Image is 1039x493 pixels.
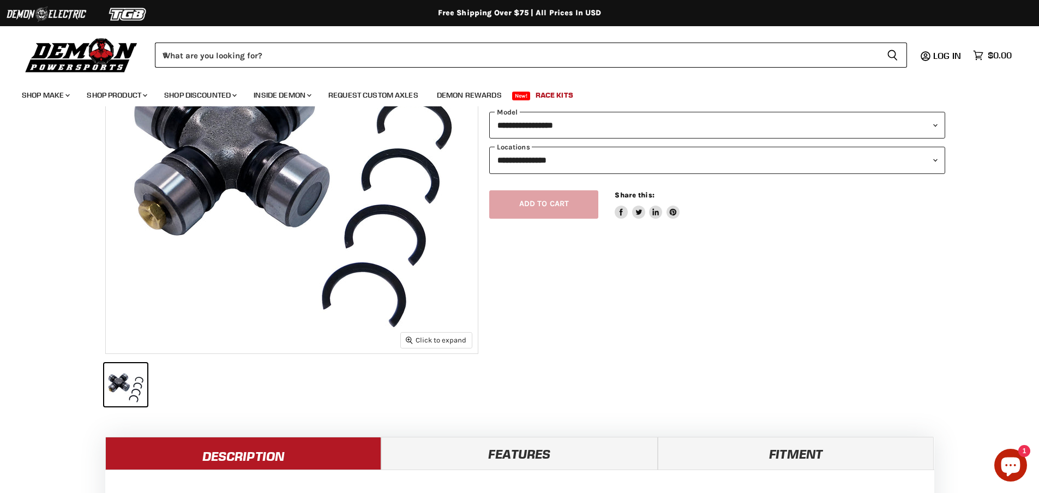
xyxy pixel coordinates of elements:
div: Free Shipping Over $75 | All Prices In USD [83,8,956,18]
a: Shop Product [79,84,154,106]
aside: Share this: [615,190,680,219]
ul: Main menu [14,80,1009,106]
span: Log in [933,50,961,61]
span: New! [512,92,531,100]
span: Click to expand [406,336,466,344]
span: Share this: [615,191,654,199]
form: Product [155,43,907,68]
a: Shop Make [14,84,76,106]
a: Fitment [658,437,934,470]
button: Search [878,43,907,68]
img: Demon Powersports [22,35,141,74]
a: Shop Discounted [156,84,243,106]
a: Inside Demon [245,84,318,106]
a: Description [105,437,382,470]
img: TGB Logo 2 [87,4,169,25]
button: IMAGE thumbnail [104,363,147,406]
select: modal-name [489,112,945,139]
input: When autocomplete results are available use up and down arrows to review and enter to select [155,43,878,68]
a: Request Custom Axles [320,84,427,106]
inbox-online-store-chat: Shopify online store chat [991,449,1030,484]
select: keys [489,147,945,173]
span: $0.00 [988,50,1012,61]
a: Race Kits [527,84,581,106]
a: $0.00 [968,47,1017,63]
button: Click to expand [401,333,472,347]
a: Features [381,437,658,470]
a: Log in [928,51,968,61]
img: Demon Electric Logo 2 [5,4,87,25]
a: Demon Rewards [429,84,510,106]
